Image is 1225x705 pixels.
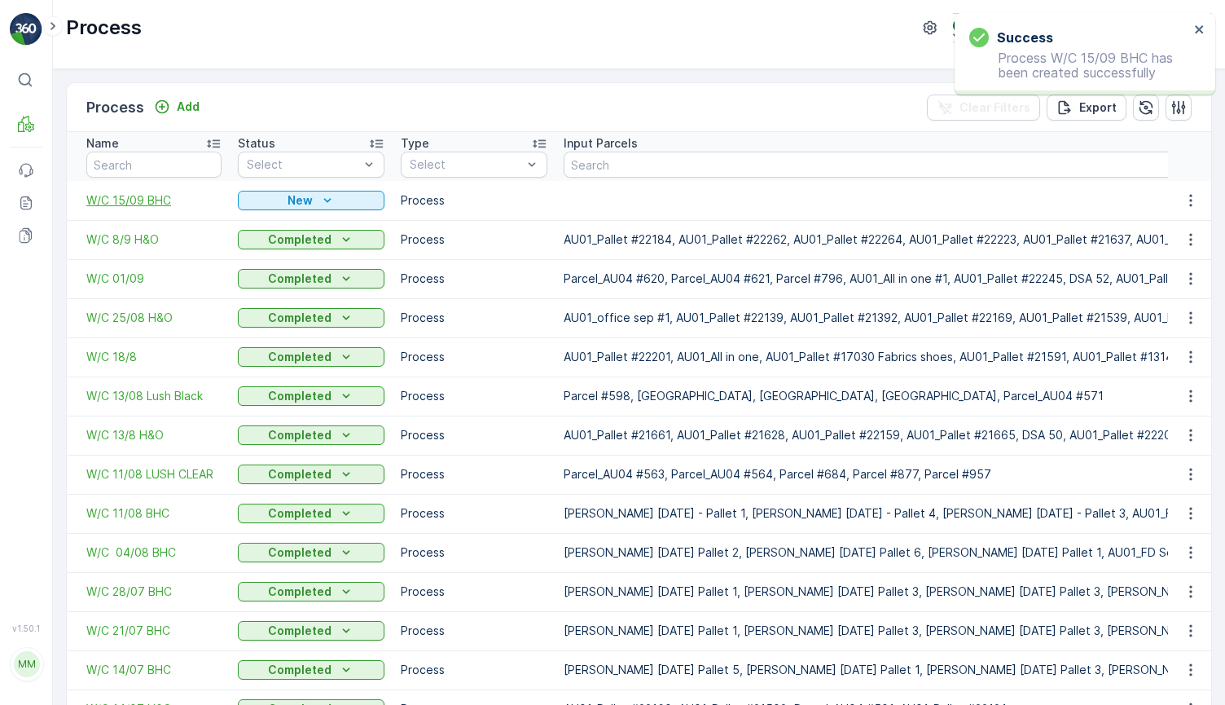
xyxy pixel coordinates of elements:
p: Input Parcels [564,135,638,152]
p: Process W/C 15/09 BHC has been created successfully [969,51,1189,80]
p: Completed [268,662,331,678]
button: Completed [238,621,384,641]
p: Completed [268,310,331,326]
button: Completed [238,308,384,328]
input: Search [86,152,222,178]
a: W/C 25/08 H&O [86,310,222,326]
p: Process [401,271,547,287]
a: W/C 21/07 BHC [86,623,222,639]
p: Process [401,231,547,248]
p: Process [401,544,547,561]
a: W/C 04/08 BHC [86,544,222,561]
p: Completed [268,544,331,561]
a: W/C 11/08 BHC [86,505,222,522]
p: Process [401,466,547,482]
p: Completed [268,231,331,248]
img: terracycle_logo.png [953,19,979,37]
button: Export [1047,95,1126,121]
button: New [238,191,384,210]
button: Clear Filters [927,95,1040,121]
button: MM [10,637,42,692]
button: Completed [238,347,384,367]
p: Completed [268,505,331,522]
p: Completed [268,271,331,287]
p: Name [86,135,119,152]
a: W/C 13/8 H&O [86,427,222,443]
p: Completed [268,427,331,443]
h3: Success [997,28,1053,47]
button: Completed [238,386,384,406]
p: Status [238,135,275,152]
p: New [288,192,313,209]
button: Add [147,97,206,117]
button: close [1194,23,1205,38]
a: W/C 15/09 BHC [86,192,222,209]
p: Completed [268,388,331,404]
p: Clear Filters [959,99,1030,116]
button: Completed [238,425,384,445]
button: Terracycle-AU04 - Sendable(+10:00) [953,13,1212,42]
p: Process [401,623,547,639]
button: Completed [238,269,384,289]
a: W/C 28/07 BHC [86,584,222,600]
p: Select [247,156,359,173]
p: Add [177,99,200,115]
p: Completed [268,466,331,482]
a: W/C 18/8 [86,349,222,365]
p: Process [401,310,547,326]
p: Process [401,662,547,678]
a: W/C 11/08 LUSH CLEAR [86,466,222,482]
p: Process [401,192,547,209]
p: Export [1079,99,1117,116]
button: Completed [238,465,384,484]
button: Completed [238,543,384,562]
button: Completed [238,582,384,601]
button: Completed [238,230,384,249]
a: W/C 13/08 Lush Black [86,388,222,404]
p: Completed [268,349,331,365]
img: logo [10,13,42,46]
p: Process [401,584,547,600]
a: W/C 14/07 BHC [86,662,222,678]
button: Completed [238,504,384,523]
p: Process [66,15,142,41]
span: v 1.50.1 [10,623,42,633]
p: Process [401,427,547,443]
p: Process [401,505,547,522]
p: Completed [268,584,331,600]
p: Select [410,156,522,173]
p: Process [401,388,547,404]
button: Completed [238,660,384,680]
a: W/C 01/09 [86,271,222,287]
div: MM [14,651,40,677]
p: Process [401,349,547,365]
p: Completed [268,623,331,639]
p: Type [401,135,429,152]
a: W/C 8/9 H&O [86,231,222,248]
p: Process [86,96,144,119]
